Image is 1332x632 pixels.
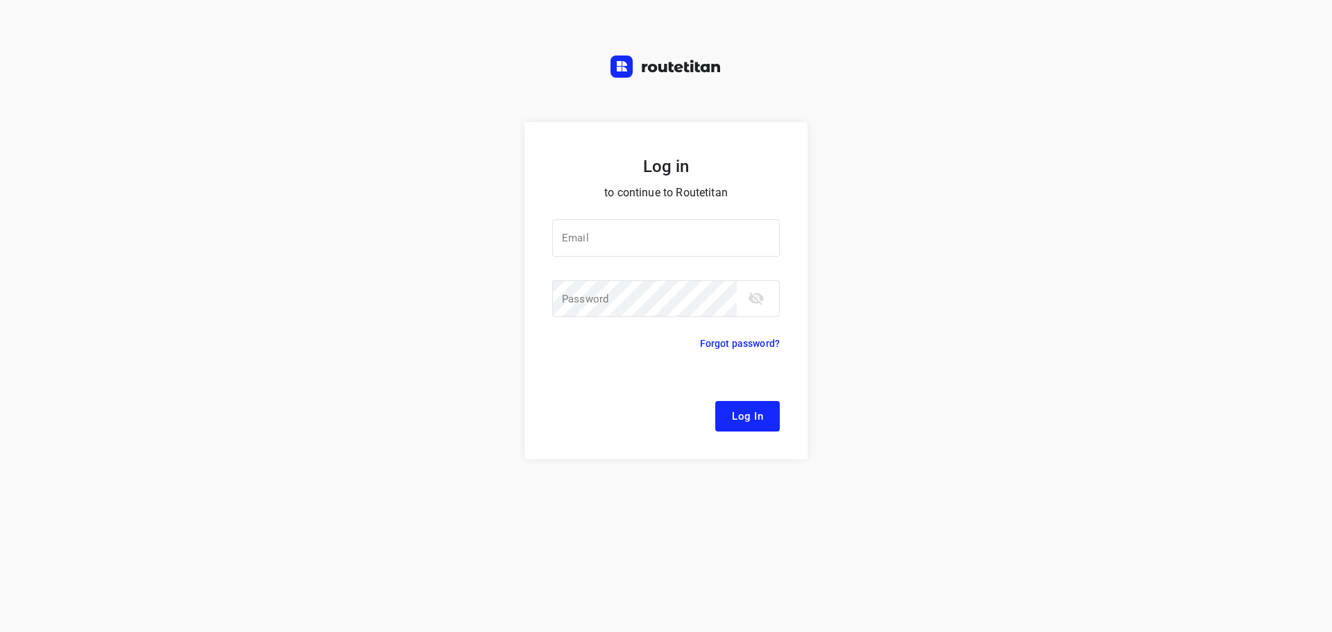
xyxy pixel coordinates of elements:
[700,335,780,352] p: Forgot password?
[715,401,780,432] button: Log In
[552,155,780,178] h5: Log in
[732,407,763,425] span: Log In
[610,55,721,78] img: Routetitan
[742,284,770,312] button: toggle password visibility
[552,183,780,203] p: to continue to Routetitan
